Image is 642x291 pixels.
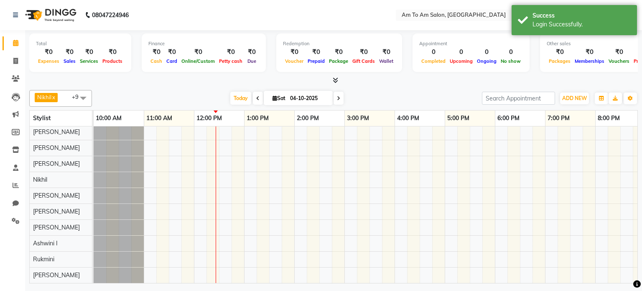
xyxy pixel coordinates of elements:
[475,47,499,57] div: 0
[33,176,47,183] span: Nikhil
[245,58,258,64] span: Due
[148,40,259,47] div: Finance
[100,58,125,64] span: Products
[475,58,499,64] span: Ongoing
[448,47,475,57] div: 0
[37,94,51,100] span: Nikhil
[377,58,395,64] span: Wallet
[179,47,217,57] div: ₹0
[72,93,85,100] span: +9
[560,93,589,104] button: ADD NEW
[482,92,555,105] input: Search Appointment
[36,47,61,57] div: ₹0
[283,47,306,57] div: ₹0
[532,20,631,29] div: Login Successfully.
[350,47,377,57] div: ₹0
[61,58,78,64] span: Sales
[545,112,572,124] a: 7:00 PM
[148,58,164,64] span: Cash
[573,58,606,64] span: Memberships
[148,47,164,57] div: ₹0
[445,112,471,124] a: 5:00 PM
[270,95,288,101] span: Sat
[448,58,475,64] span: Upcoming
[33,192,80,199] span: [PERSON_NAME]
[100,47,125,57] div: ₹0
[33,114,51,122] span: Stylist
[350,58,377,64] span: Gift Cards
[33,224,80,231] span: [PERSON_NAME]
[245,112,271,124] a: 1:00 PM
[94,112,124,124] a: 10:00 AM
[164,47,179,57] div: ₹0
[33,271,80,279] span: [PERSON_NAME]
[306,58,327,64] span: Prepaid
[547,47,573,57] div: ₹0
[562,95,587,101] span: ADD NEW
[499,47,523,57] div: 0
[217,58,245,64] span: Petty cash
[78,58,100,64] span: Services
[419,47,448,57] div: 0
[283,40,395,47] div: Redemption
[194,112,224,124] a: 12:00 PM
[283,58,306,64] span: Voucher
[36,40,125,47] div: Total
[33,239,58,247] span: Ashwini I
[419,40,523,47] div: Appointment
[573,47,606,57] div: ₹0
[33,255,54,263] span: Rukmini
[419,58,448,64] span: Completed
[21,3,79,27] img: logo
[33,208,80,215] span: [PERSON_NAME]
[33,128,80,136] span: [PERSON_NAME]
[532,11,631,20] div: Success
[377,47,395,57] div: ₹0
[230,92,251,105] span: Today
[596,112,622,124] a: 8:00 PM
[179,58,217,64] span: Online/Custom
[327,58,350,64] span: Package
[78,47,100,57] div: ₹0
[395,112,421,124] a: 4:00 PM
[295,112,321,124] a: 2:00 PM
[606,47,632,57] div: ₹0
[306,47,327,57] div: ₹0
[495,112,522,124] a: 6:00 PM
[245,47,259,57] div: ₹0
[345,112,371,124] a: 3:00 PM
[217,47,245,57] div: ₹0
[51,94,55,100] a: x
[499,58,523,64] span: No show
[606,58,632,64] span: Vouchers
[144,112,174,124] a: 11:00 AM
[61,47,78,57] div: ₹0
[36,58,61,64] span: Expenses
[33,160,80,167] span: [PERSON_NAME]
[92,3,129,27] b: 08047224946
[164,58,179,64] span: Card
[547,58,573,64] span: Packages
[288,92,329,105] input: 2025-10-04
[33,144,80,152] span: [PERSON_NAME]
[327,47,350,57] div: ₹0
